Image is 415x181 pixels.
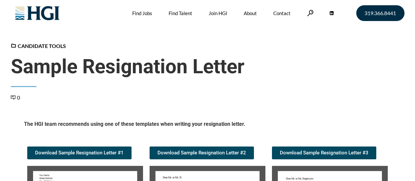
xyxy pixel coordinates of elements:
a: Candidate Tools [11,43,66,49]
a: 0 [11,94,20,101]
span: Download Sample Resignation Letter #1 [35,150,124,155]
a: Search [307,10,314,16]
span: Sample Resignation Letter [11,55,405,79]
h5: The HGI team recommends using one of these templates when writing your resignation letter. [24,121,391,130]
span: 319.366.8441 [364,11,396,16]
span: Download Sample Resignation Letter #2 [157,150,246,155]
span: Download Sample Resignation Letter #3 [280,150,368,155]
a: Download Sample Resignation Letter #2 [150,147,254,159]
a: Download Sample Resignation Letter #1 [27,147,132,159]
a: 319.366.8441 [356,5,405,21]
a: Download Sample Resignation Letter #3 [272,147,376,159]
